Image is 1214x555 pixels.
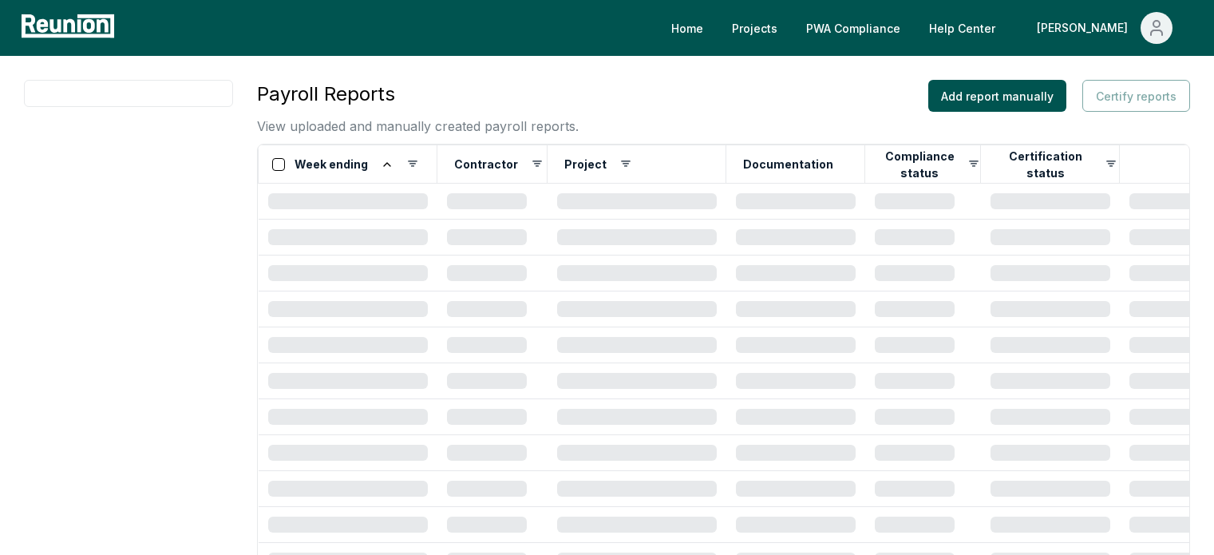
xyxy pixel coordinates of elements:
a: Help Center [916,12,1008,44]
nav: Main [658,12,1198,44]
button: Certification status [995,149,1097,180]
a: Projects [719,12,790,44]
button: Week ending [291,149,397,180]
p: View uploaded and manually created payroll reports. [257,117,579,136]
button: Compliance status [879,149,961,180]
button: Contractor [451,149,521,180]
button: Add report manually [928,80,1066,112]
button: [PERSON_NAME] [1024,12,1185,44]
button: Project [561,149,610,180]
div: [PERSON_NAME] [1037,12,1134,44]
a: Home [658,12,716,44]
button: Documentation [740,149,836,180]
h3: Payroll Reports [257,80,579,109]
a: PWA Compliance [793,12,913,44]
